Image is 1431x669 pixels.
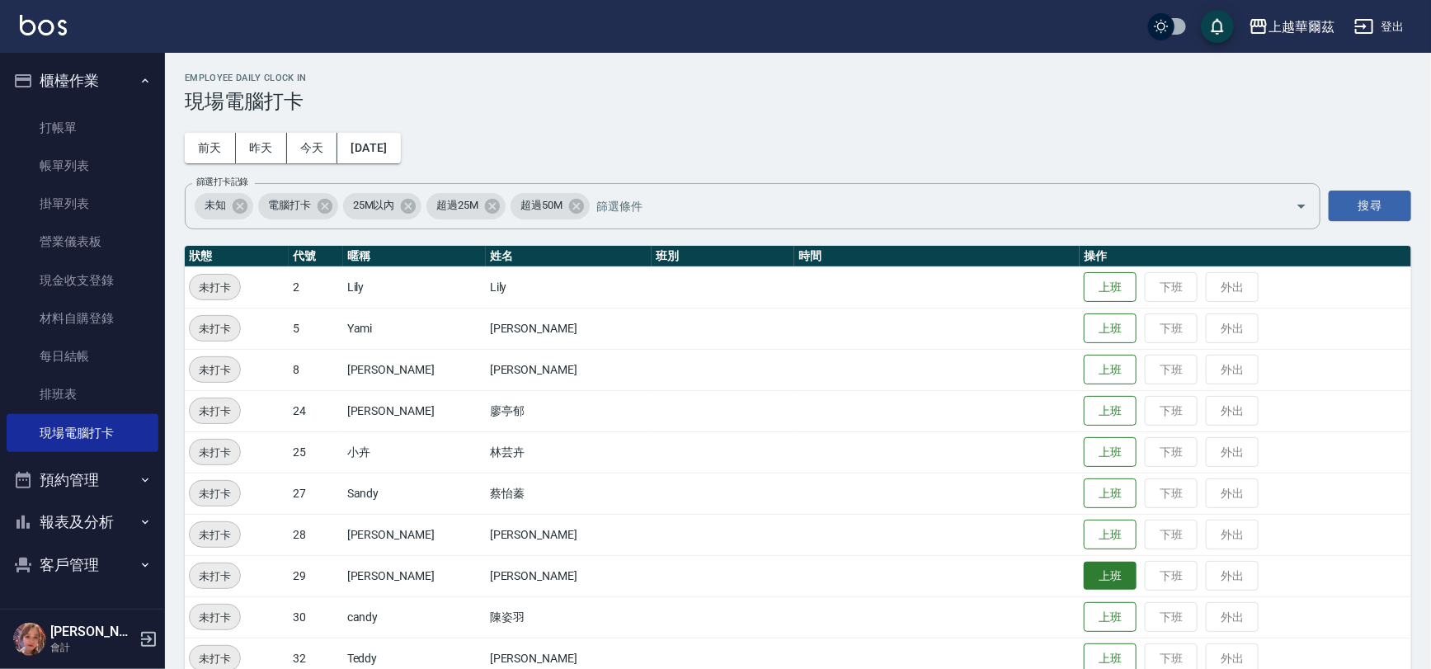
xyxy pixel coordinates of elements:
[343,596,486,638] td: candy
[13,623,46,656] img: Person
[7,299,158,337] a: 材料自購登錄
[190,279,240,296] span: 未打卡
[258,193,338,219] div: 電腦打卡
[7,59,158,102] button: 櫃檯作業
[190,650,240,667] span: 未打卡
[289,246,343,267] th: 代號
[486,473,652,514] td: 蔡怡蓁
[1348,12,1411,42] button: 登出
[486,596,652,638] td: 陳姿羽
[1084,396,1137,426] button: 上班
[343,555,486,596] td: [PERSON_NAME]
[185,90,1411,113] h3: 現場電腦打卡
[196,176,248,188] label: 篩選打卡記錄
[343,246,486,267] th: 暱稱
[486,555,652,596] td: [PERSON_NAME]
[511,197,572,214] span: 超過50M
[289,596,343,638] td: 30
[343,308,486,349] td: Yami
[190,320,240,337] span: 未打卡
[343,349,486,390] td: [PERSON_NAME]
[7,223,158,261] a: 營業儀表板
[1288,193,1315,219] button: Open
[50,624,134,640] h5: [PERSON_NAME]
[343,197,405,214] span: 25M以內
[289,308,343,349] td: 5
[1329,191,1411,221] button: 搜尋
[426,193,506,219] div: 超過25M
[289,349,343,390] td: 8
[7,109,158,147] a: 打帳單
[486,266,652,308] td: Lily
[20,15,67,35] img: Logo
[343,193,422,219] div: 25M以內
[50,640,134,655] p: 會計
[486,390,652,431] td: 廖亭郁
[511,193,590,219] div: 超過50M
[195,197,236,214] span: 未知
[343,431,486,473] td: 小卉
[190,568,240,585] span: 未打卡
[7,501,158,544] button: 報表及分析
[258,197,321,214] span: 電腦打卡
[7,414,158,452] a: 現場電腦打卡
[7,261,158,299] a: 現金收支登錄
[190,485,240,502] span: 未打卡
[287,133,338,163] button: 今天
[1269,16,1335,37] div: 上越華爾茲
[289,266,343,308] td: 2
[343,266,486,308] td: Lily
[426,197,488,214] span: 超過25M
[289,390,343,431] td: 24
[1084,313,1137,344] button: 上班
[652,246,794,267] th: 班別
[7,185,158,223] a: 掛單列表
[1242,10,1341,44] button: 上越華爾茲
[190,526,240,544] span: 未打卡
[1084,478,1137,509] button: 上班
[289,555,343,596] td: 29
[7,147,158,185] a: 帳單列表
[1084,562,1137,591] button: 上班
[195,193,253,219] div: 未知
[289,514,343,555] td: 28
[343,390,486,431] td: [PERSON_NAME]
[7,337,158,375] a: 每日結帳
[486,349,652,390] td: [PERSON_NAME]
[1084,272,1137,303] button: 上班
[486,308,652,349] td: [PERSON_NAME]
[7,375,158,413] a: 排班表
[1201,10,1234,43] button: save
[7,544,158,587] button: 客戶管理
[190,403,240,420] span: 未打卡
[343,473,486,514] td: Sandy
[190,609,240,626] span: 未打卡
[794,246,1080,267] th: 時間
[7,459,158,502] button: 預約管理
[190,361,240,379] span: 未打卡
[486,514,652,555] td: [PERSON_NAME]
[343,514,486,555] td: [PERSON_NAME]
[1084,602,1137,633] button: 上班
[185,246,289,267] th: 狀態
[337,133,400,163] button: [DATE]
[1084,437,1137,468] button: 上班
[1084,520,1137,550] button: 上班
[289,431,343,473] td: 25
[190,444,240,461] span: 未打卡
[1080,246,1411,267] th: 操作
[289,473,343,514] td: 27
[236,133,287,163] button: 昨天
[592,191,1267,220] input: 篩選條件
[486,246,652,267] th: 姓名
[486,431,652,473] td: 林芸卉
[1084,355,1137,385] button: 上班
[185,133,236,163] button: 前天
[185,73,1411,83] h2: Employee Daily Clock In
